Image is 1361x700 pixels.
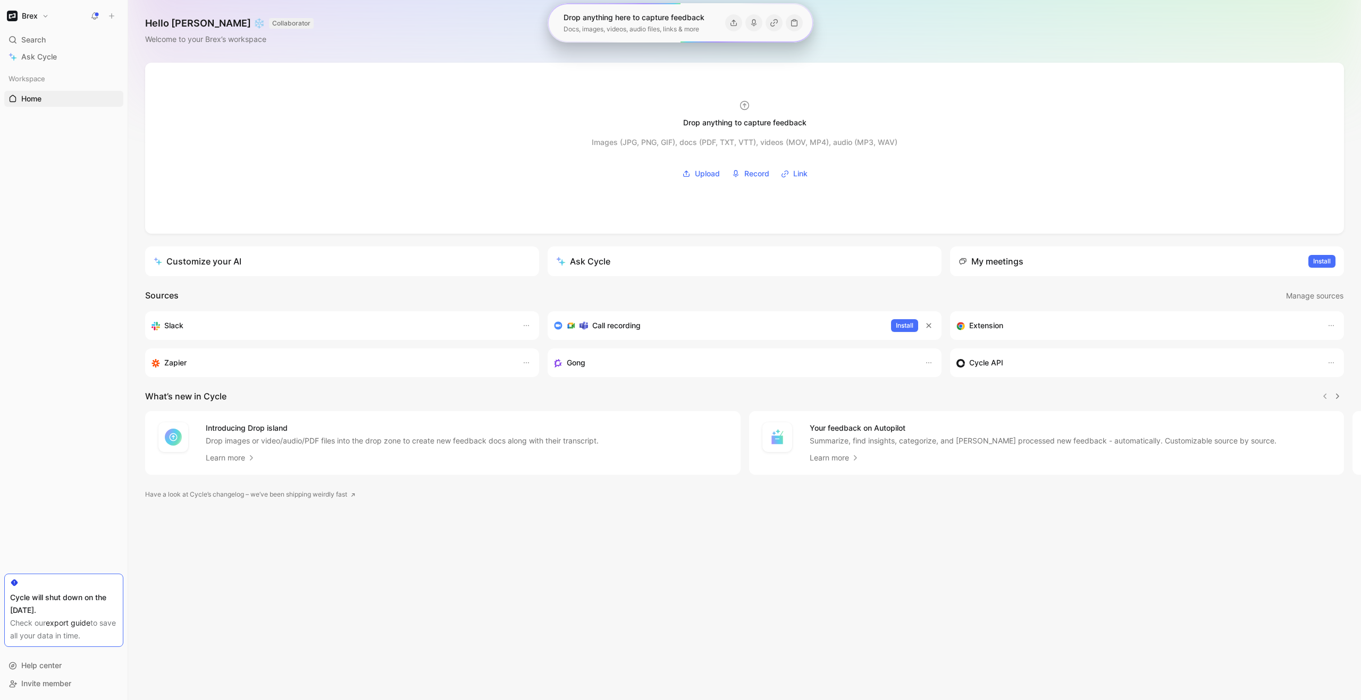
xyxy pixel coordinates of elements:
span: Install [1313,256,1331,267]
span: Home [21,93,41,104]
h3: Extension [969,319,1003,332]
a: Customize your AI [145,246,539,276]
a: export guide [46,618,90,627]
h3: Cycle API [969,356,1003,369]
button: Upload [678,166,724,182]
h1: Hello [PERSON_NAME] ❄️ [145,17,314,30]
div: Welcome to your Brex’s workspace [145,33,314,46]
a: Learn more [810,451,860,464]
h3: Slack [164,319,183,332]
h2: Sources [145,289,179,303]
div: Sync customers & send feedback from custom sources. Get inspired by our favorite use case [956,356,1316,369]
a: Home [4,91,123,107]
button: COLLABORATOR [269,18,314,29]
span: Ask Cycle [21,50,57,63]
span: Install [896,320,913,331]
div: Help center [4,658,123,673]
h2: What’s new in Cycle [145,390,226,403]
span: Link [793,167,808,180]
h4: Introducing Drop island [206,422,599,434]
h3: Gong [567,356,585,369]
h3: Zapier [164,356,187,369]
span: Search [21,33,46,46]
a: Ask Cycle [4,49,123,65]
div: Record & transcribe meetings from Zoom, Meet & Teams. [554,319,883,332]
div: Cycle will shut down on the [DATE]. [10,591,117,617]
button: Record [728,166,773,182]
h3: Call recording [592,319,641,332]
span: Upload [695,167,720,180]
div: Drop anything here to capture feedback [564,11,704,24]
button: Install [891,319,918,332]
div: Docs, images, videos, audio files, links & more [564,24,704,35]
a: Have a look at Cycle’s changelog – we’ve been shipping weirdly fast [145,489,356,500]
div: Capture feedback from anywhere on the web [956,319,1316,332]
img: Brex [7,11,18,21]
div: Customize your AI [154,255,241,268]
span: Invite member [21,679,71,688]
button: Ask Cycle [548,246,942,276]
span: Record [744,167,769,180]
span: Manage sources [1286,289,1343,302]
div: Drop anything to capture feedback [683,116,806,129]
span: Help center [21,661,62,670]
div: Capture feedback from thousands of sources with Zapier (survey results, recordings, sheets, etc). [152,356,511,369]
span: Workspace [9,73,45,84]
button: Manage sources [1286,289,1344,303]
button: Install [1308,255,1335,268]
div: Check our to save all your data in time. [10,617,117,642]
div: Invite member [4,676,123,692]
p: Summarize, find insights, categorize, and [PERSON_NAME] processed new feedback - automatically. C... [810,436,1276,446]
div: Images (JPG, PNG, GIF), docs (PDF, TXT, VTT), videos (MOV, MP4), audio (MP3, WAV) [592,136,897,149]
div: Ask Cycle [556,255,610,268]
a: Learn more [206,451,256,464]
button: BrexBrex [4,8,52,23]
div: Capture feedback from your incoming calls [554,356,914,369]
h1: Brex [22,11,38,21]
div: Search [4,32,123,48]
h4: Your feedback on Autopilot [810,422,1276,434]
div: Sync your customers, send feedback and get updates in Slack [152,319,511,332]
p: Drop images or video/audio/PDF files into the drop zone to create new feedback docs along with th... [206,436,599,446]
div: My meetings [959,255,1023,268]
button: Link [777,166,811,182]
div: Workspace [4,71,123,87]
